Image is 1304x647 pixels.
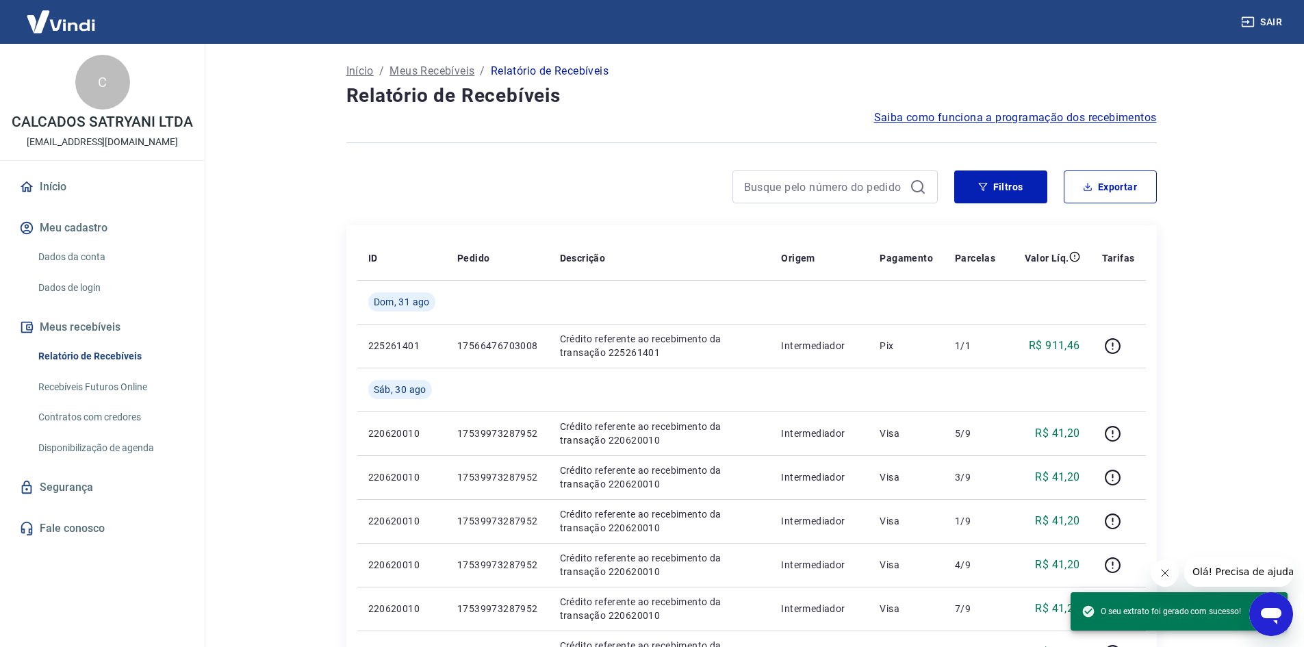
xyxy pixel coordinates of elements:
p: Visa [880,602,933,616]
p: Tarifas [1102,251,1135,265]
p: Crédito referente ao recebimento da transação 220620010 [560,464,760,491]
p: CALCADOS SATRYANI LTDA [12,115,193,129]
p: Crédito referente ao recebimento da transação 225261401 [560,332,760,359]
a: Fale conosco [16,513,188,544]
p: Pagamento [880,251,933,265]
p: R$ 41,20 [1035,600,1079,617]
p: 220620010 [368,470,435,484]
p: 17566476703008 [457,339,538,353]
p: 7/9 [955,602,995,616]
p: Crédito referente ao recebimento da transação 220620010 [560,507,760,535]
img: Vindi [16,1,105,42]
p: / [379,63,384,79]
p: R$ 41,20 [1035,557,1079,573]
p: Intermediador [781,339,858,353]
p: Intermediador [781,602,858,616]
p: 17539973287952 [457,602,538,616]
p: 225261401 [368,339,435,353]
a: Recebíveis Futuros Online [33,373,188,401]
p: 220620010 [368,427,435,440]
iframe: Mensagem da empresa [1184,557,1293,587]
p: Parcelas [955,251,995,265]
a: Meus Recebíveis [389,63,474,79]
span: Dom, 31 ago [374,295,430,309]
span: Sáb, 30 ago [374,383,426,396]
button: Sair [1238,10,1288,35]
a: Dados da conta [33,243,188,271]
p: [EMAIL_ADDRESS][DOMAIN_NAME] [27,135,178,149]
a: Segurança [16,472,188,503]
p: Intermediador [781,470,858,484]
p: ID [368,251,378,265]
p: Visa [880,470,933,484]
p: Visa [880,558,933,572]
p: Pix [880,339,933,353]
p: Origem [781,251,815,265]
p: Crédito referente ao recebimento da transação 220620010 [560,420,760,447]
p: / [480,63,485,79]
iframe: Botão para abrir a janela de mensagens [1249,592,1293,636]
h4: Relatório de Recebíveis [346,82,1157,110]
button: Filtros [954,170,1047,203]
p: Crédito referente ao recebimento da transação 220620010 [560,551,760,579]
a: Início [346,63,374,79]
span: O seu extrato foi gerado com sucesso! [1082,605,1241,618]
p: Relatório de Recebíveis [491,63,609,79]
p: Visa [880,427,933,440]
p: 1/1 [955,339,995,353]
p: 220620010 [368,602,435,616]
button: Meus recebíveis [16,312,188,342]
p: Pedido [457,251,489,265]
p: R$ 41,20 [1035,513,1079,529]
a: Relatório de Recebíveis [33,342,188,370]
span: Olá! Precisa de ajuda? [8,10,115,21]
p: R$ 911,46 [1029,338,1080,354]
p: Intermediador [781,514,858,528]
p: Descrição [560,251,606,265]
p: 5/9 [955,427,995,440]
p: 17539973287952 [457,514,538,528]
p: Valor Líq. [1025,251,1069,265]
p: Visa [880,514,933,528]
p: Intermediador [781,427,858,440]
a: Disponibilização de agenda [33,434,188,462]
a: Dados de login [33,274,188,302]
input: Busque pelo número do pedido [744,177,904,197]
p: 17539973287952 [457,427,538,440]
p: R$ 41,20 [1035,469,1079,485]
p: Intermediador [781,558,858,572]
div: C [75,55,130,110]
p: 4/9 [955,558,995,572]
p: 220620010 [368,558,435,572]
p: 1/9 [955,514,995,528]
button: Exportar [1064,170,1157,203]
p: Crédito referente ao recebimento da transação 220620010 [560,595,760,622]
p: 3/9 [955,470,995,484]
button: Meu cadastro [16,213,188,243]
a: Início [16,172,188,202]
a: Saiba como funciona a programação dos recebimentos [874,110,1157,126]
p: 17539973287952 [457,470,538,484]
a: Contratos com credores [33,403,188,431]
p: R$ 41,20 [1035,425,1079,442]
p: 17539973287952 [457,558,538,572]
p: 220620010 [368,514,435,528]
iframe: Fechar mensagem [1151,559,1179,587]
